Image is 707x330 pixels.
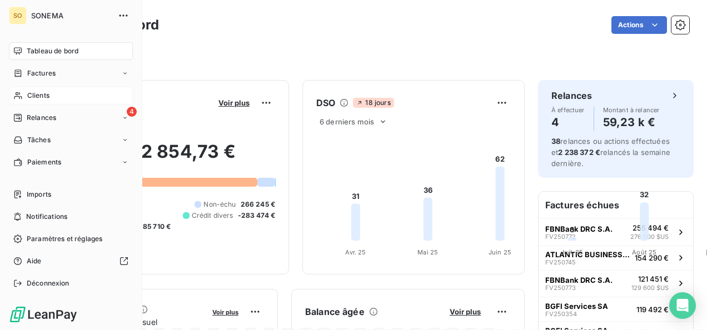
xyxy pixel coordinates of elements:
span: Clients [27,91,49,101]
button: Voir plus [209,307,242,317]
span: SONEMA [31,11,111,20]
span: BGFI Services SA [545,302,608,311]
button: BGFI Services SAFV250354119 492 € [539,297,693,321]
span: Paramètres et réglages [27,234,102,244]
h2: 2 422 854,73 € [63,141,275,174]
h4: 4 [551,113,585,131]
span: Déconnexion [27,278,69,288]
span: Relances [27,113,56,123]
tspan: Juin 25 [489,248,511,256]
button: FBNBank DRC S.A.FV250773121 451 €129 600 $US [539,270,693,297]
h6: Balance âgée [305,305,365,318]
span: 121 451 € [638,274,669,283]
span: Tâches [27,135,51,145]
span: Montant à relancer [603,107,660,113]
span: -85 710 € [140,222,171,232]
span: FBNBank DRC S.A. [545,276,613,284]
span: Paiements [27,157,61,167]
span: À effectuer [551,107,585,113]
span: 129 600 $US [631,283,669,293]
span: Tableau de bord [27,46,78,56]
span: 18 jours [353,98,394,108]
tspan: Avr. 25 [345,248,366,256]
span: -283 474 € [238,211,276,221]
button: Voir plus [215,98,253,108]
button: Actions [611,16,667,34]
span: Voir plus [212,308,238,316]
span: Notifications [26,212,67,222]
span: Factures [27,68,56,78]
a: Aide [9,252,133,270]
span: 6 derniers mois [320,117,374,126]
span: FV250745 [545,259,576,266]
div: Open Intercom Messenger [669,292,696,319]
span: Crédit divers [192,211,233,221]
h4: 59,23 k € [603,113,660,131]
span: Aide [27,256,42,266]
span: 119 492 € [636,305,669,314]
span: FV250773 [545,284,576,291]
span: Non-échu [203,199,236,209]
span: Imports [27,189,51,199]
button: Voir plus [446,307,484,317]
span: Voir plus [450,307,481,316]
tspan: Juil. 25 [561,248,583,256]
h6: Relances [551,89,592,102]
span: Voir plus [218,98,250,107]
span: FV250354 [545,311,577,317]
h6: DSO [316,96,335,109]
span: 266 245 € [241,199,275,209]
img: Logo LeanPay [9,306,78,323]
tspan: Août 25 [632,248,656,256]
div: SO [9,7,27,24]
tspan: Mai 25 [417,248,438,256]
span: 4 [127,107,137,117]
